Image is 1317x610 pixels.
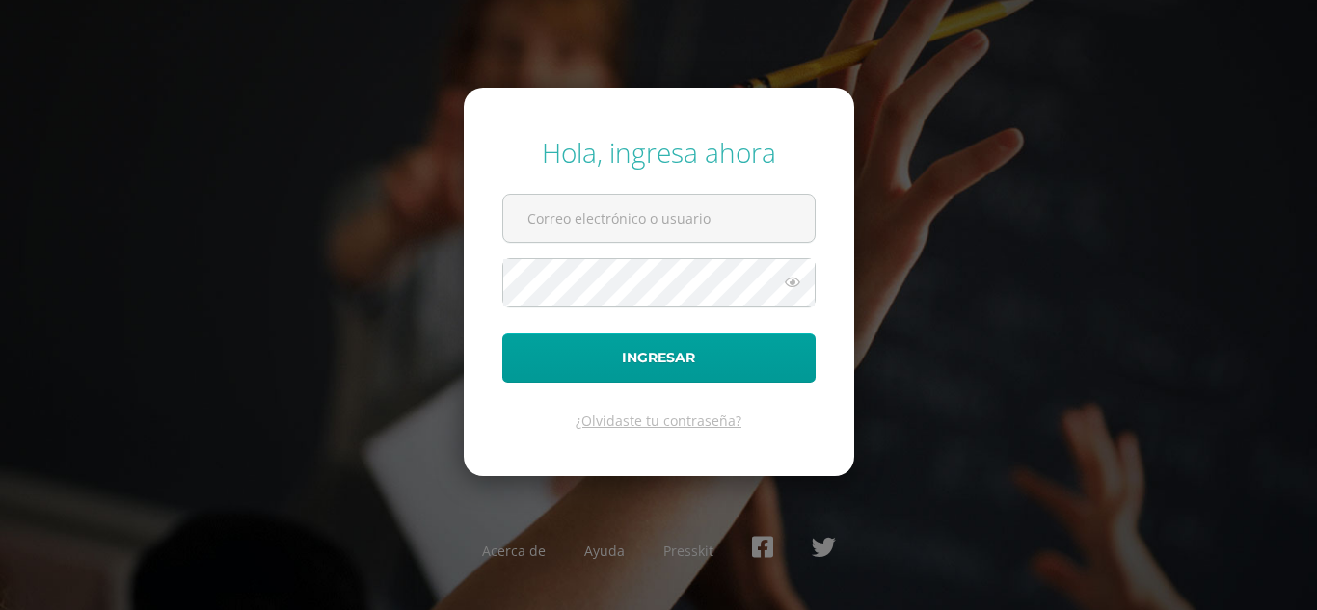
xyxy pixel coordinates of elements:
[663,542,713,560] a: Presskit
[576,411,741,430] a: ¿Olvidaste tu contraseña?
[482,542,546,560] a: Acerca de
[503,195,815,242] input: Correo electrónico o usuario
[584,542,625,560] a: Ayuda
[502,134,816,171] div: Hola, ingresa ahora
[502,333,816,383] button: Ingresar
